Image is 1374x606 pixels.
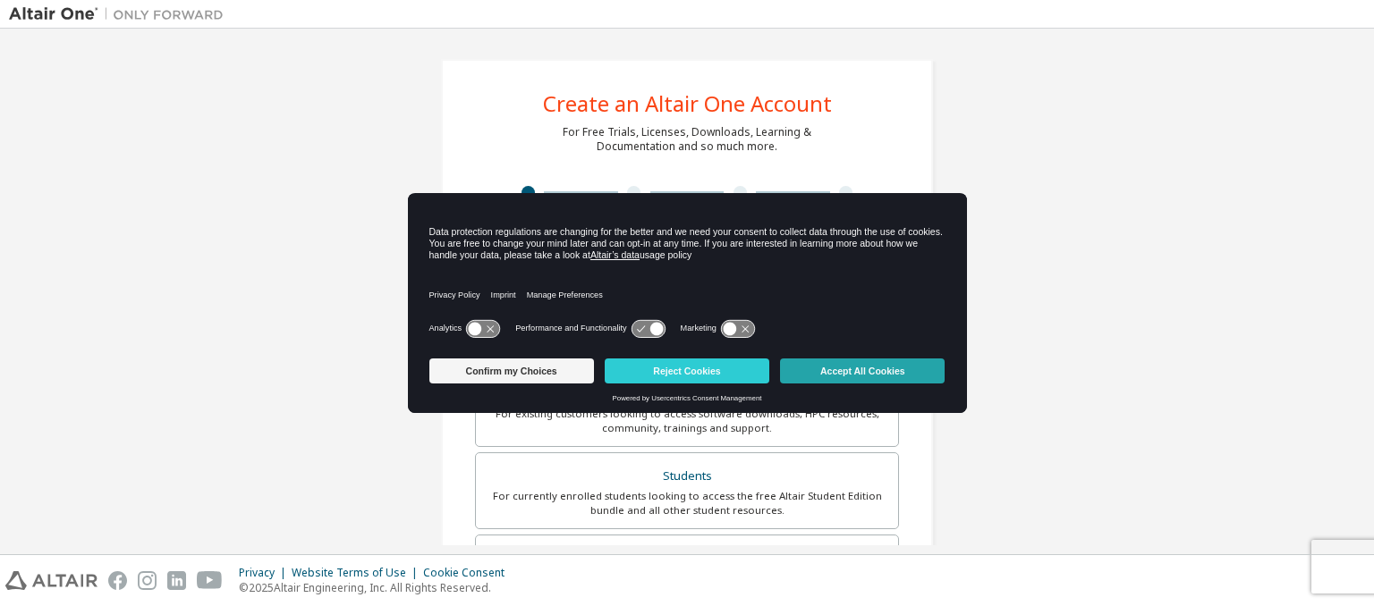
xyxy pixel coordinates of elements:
img: instagram.svg [138,571,157,590]
img: Altair One [9,5,233,23]
div: Privacy [239,566,292,580]
div: For Free Trials, Licenses, Downloads, Learning & Documentation and so much more. [563,125,811,154]
div: For currently enrolled students looking to access the free Altair Student Edition bundle and all ... [487,489,887,518]
div: Website Terms of Use [292,566,423,580]
img: facebook.svg [108,571,127,590]
div: Create an Altair One Account [543,93,832,114]
div: Students [487,464,887,489]
img: youtube.svg [197,571,223,590]
p: © 2025 Altair Engineering, Inc. All Rights Reserved. [239,580,515,595]
img: linkedin.svg [167,571,186,590]
div: Cookie Consent [423,566,515,580]
img: altair_logo.svg [5,571,98,590]
div: For existing customers looking to access software downloads, HPC resources, community, trainings ... [487,407,887,435]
